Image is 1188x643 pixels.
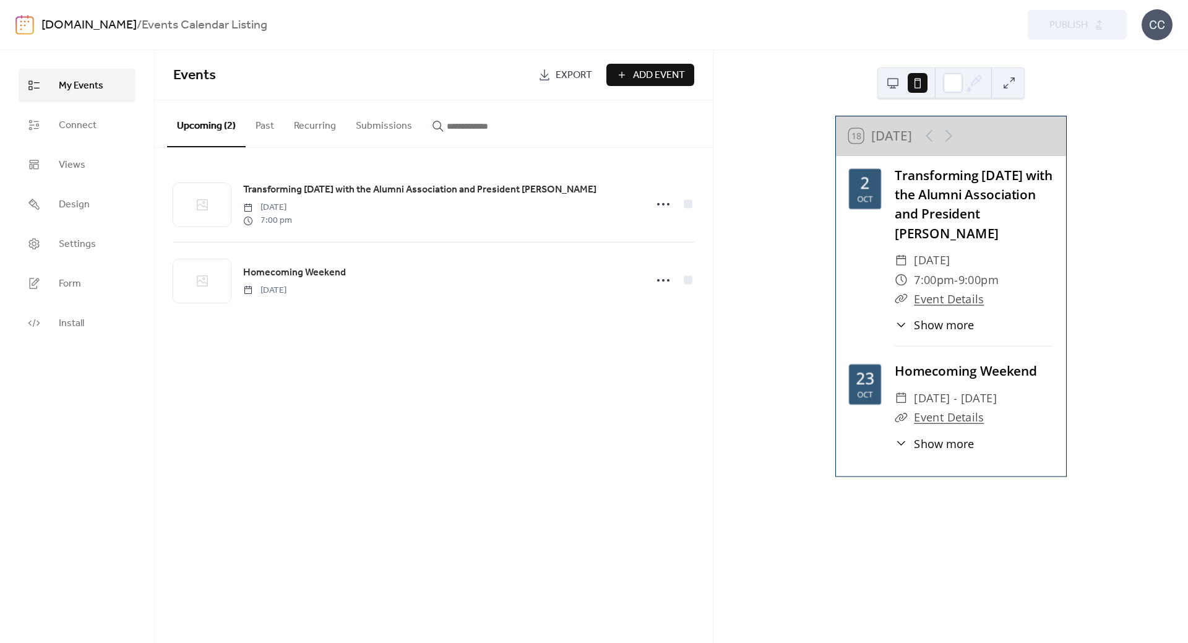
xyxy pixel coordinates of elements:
span: My Events [59,79,103,93]
b: / [137,14,142,37]
a: Connect [19,108,136,142]
div: CC [1142,9,1173,40]
div: 2 [860,175,869,191]
span: [DATE] - [DATE] [914,389,997,408]
a: Event Details [914,291,984,306]
a: My Events [19,69,136,102]
a: Transforming [DATE] with the Alumni Association and President [PERSON_NAME] [895,166,1052,242]
a: Homecoming Weekend [895,362,1037,380]
span: Transforming [DATE] with the Alumni Association and President [PERSON_NAME] [243,183,596,197]
span: 9:00pm [958,270,998,289]
button: ​Show more [895,435,975,452]
b: Events Calendar Listing [142,14,267,37]
div: ​ [895,389,908,408]
span: Form [59,277,81,291]
span: Settings [59,237,96,252]
a: Export [529,64,601,86]
span: Show more [914,435,975,452]
span: 7:00pm [914,270,954,289]
div: Oct [856,391,872,399]
a: Event Details [914,410,984,425]
a: Settings [19,227,136,261]
div: ​ [895,316,908,333]
button: Past [246,100,284,146]
div: ​ [895,251,908,270]
span: Views [59,158,85,173]
a: Install [19,306,136,340]
button: Upcoming (2) [167,100,246,147]
a: Views [19,148,136,181]
button: Recurring [284,100,346,146]
span: Events [173,62,216,89]
div: 23 [856,371,874,387]
span: - [954,270,958,289]
button: ​Show more [895,316,975,333]
a: Design [19,188,136,221]
div: ​ [895,289,908,308]
span: Connect [59,118,97,133]
span: [DATE] [243,201,292,214]
span: Export [556,68,592,83]
button: Add Event [606,64,694,86]
div: ​ [895,435,908,452]
div: Oct [856,194,872,202]
span: Show more [914,316,975,333]
span: Homecoming Weekend [243,265,346,280]
div: ​ [895,270,908,289]
a: [DOMAIN_NAME] [41,14,137,37]
button: Submissions [346,100,422,146]
span: [DATE] [914,251,950,270]
a: Homecoming Weekend [243,265,346,281]
img: logo [15,15,34,35]
span: Design [59,197,90,212]
span: Add Event [633,68,685,83]
div: ​ [895,408,908,427]
span: Install [59,316,84,331]
a: Form [19,267,136,300]
a: Transforming [DATE] with the Alumni Association and President [PERSON_NAME] [243,182,596,198]
span: [DATE] [243,284,286,297]
span: 7:00 pm [243,214,292,227]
